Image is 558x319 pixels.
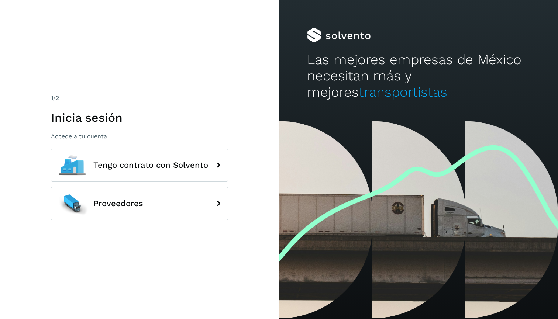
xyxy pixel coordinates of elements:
button: Tengo contrato con Solvento [51,149,228,182]
span: 1 [51,94,53,101]
div: /2 [51,94,228,103]
button: Proveedores [51,187,228,220]
h1: Inicia sesión [51,111,228,125]
p: Accede a tu cuenta [51,133,228,140]
span: Proveedores [93,199,143,208]
h2: Las mejores empresas de México necesitan más y mejores [307,52,530,101]
span: Tengo contrato con Solvento [93,161,208,170]
span: transportistas [359,84,447,100]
